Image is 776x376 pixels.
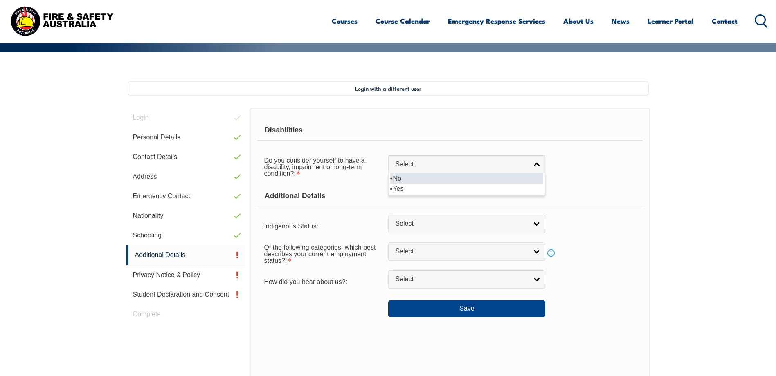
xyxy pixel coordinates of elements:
div: Disabilities [257,120,642,141]
a: Emergency Response Services [448,10,545,32]
a: Schooling [126,226,246,245]
a: Nationality [126,206,246,226]
a: Contact [712,10,738,32]
a: Address [126,167,246,186]
button: Save [388,300,545,317]
span: Login with a different user [355,85,421,92]
span: Select [395,247,528,256]
a: Course Calendar [376,10,430,32]
li: No [390,173,543,184]
span: How did you hear about us?: [264,278,347,285]
span: Do you consider yourself to have a disability, impairment or long-term condition?: [264,157,364,177]
div: Additional Details [257,186,642,206]
a: Emergency Contact [126,186,246,206]
span: Select [395,160,528,169]
a: Privacy Notice & Policy [126,265,246,285]
span: Of the following categories, which best describes your current employment status?: [264,244,376,264]
div: Of the following categories, which best describes your current employment status? is required. [257,238,388,268]
a: News [612,10,630,32]
a: Additional Details [126,245,246,265]
span: Select [395,275,528,284]
a: Info [545,247,557,259]
a: Courses [332,10,358,32]
a: Student Declaration and Consent [126,285,246,304]
a: Learner Portal [648,10,694,32]
span: Indigenous Status: [264,223,318,230]
a: Personal Details [126,128,246,147]
a: Contact Details [126,147,246,167]
div: Do you consider yourself to have a disability, impairment or long-term condition? is required. [257,152,388,181]
span: Select [395,219,528,228]
li: Yes [390,184,543,194]
a: About Us [563,10,594,32]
